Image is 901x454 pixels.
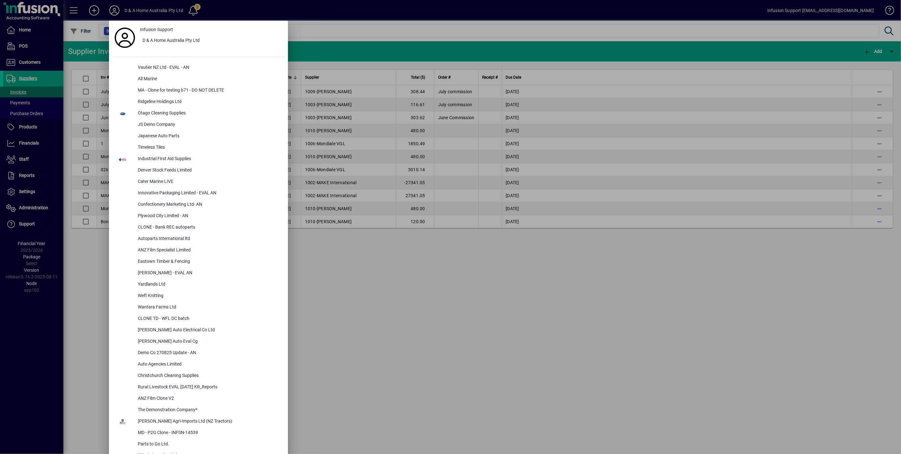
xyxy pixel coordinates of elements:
div: [PERSON_NAME] Auto Electrical Co Ltd [133,325,285,336]
a: Infusion Support [137,24,285,35]
div: Weft Knitting [133,290,285,302]
button: MA - Clone for testing b71 - DO NOT DELETE [112,85,285,96]
button: Vautier NZ Ltd - EVAL - AN [112,62,285,74]
div: Cater Marine LIVE [133,176,285,188]
button: Timeless Tiles [112,142,285,153]
button: Rural Livestock EVAL [DATE] KR_Reports [112,382,285,393]
button: D & A Home Australia Pty Ltd [137,35,285,47]
div: Plywood City Limited - AN [133,211,285,222]
button: Otago Cleaning Supplies [112,108,285,119]
button: All Marine [112,74,285,85]
button: Plywood City Limited - AN [112,211,285,222]
div: ANZ Film Clone V2 [133,393,285,405]
button: Wantara Farms Ltd [112,302,285,313]
button: ANZ Film Clone V2 [112,393,285,405]
div: Demo Co 270825 Update - AN [133,347,285,359]
div: Autoparts International ltd [133,233,285,245]
div: Otago Cleaning Supplies [133,108,285,119]
div: All Marine [133,74,285,85]
div: Christchurch Cleaning Supplies [133,370,285,382]
button: Auto Agencies Limited [112,359,285,370]
div: Japanese Auto Parts [133,131,285,142]
div: Confectionery Marketing Ltd- AN [133,199,285,211]
button: [PERSON_NAME] Auto Electrical Co Ltd [112,325,285,336]
div: MD - P2G Clone - INFSN-14539 [133,427,285,439]
button: Japanese Auto Parts [112,131,285,142]
button: Ridgeline Holdings Ltd [112,96,285,108]
button: [PERSON_NAME] - EVAL AN [112,268,285,279]
button: ANZ Film Specialist Limited [112,245,285,256]
button: [PERSON_NAME] Auto Eval Cg [112,336,285,347]
button: Industrial First Aid Supplies [112,153,285,165]
div: Timeless Tiles [133,142,285,153]
button: Cater Marine LIVE [112,176,285,188]
button: Christchurch Cleaning Supplies [112,370,285,382]
div: MA - Clone for testing b71 - DO NOT DELETE [133,85,285,96]
button: CLONE - Bank REC autoparts [112,222,285,233]
button: Eastown Timber & Fencing [112,256,285,268]
button: CLONE TD - WFL DC batch [112,313,285,325]
button: MD - P2G Clone - INFSN-14539 [112,427,285,439]
div: Industrial First Aid Supplies [133,153,285,165]
button: Yardlands Ltd [112,279,285,290]
button: Autoparts International ltd [112,233,285,245]
span: Infusion Support [140,26,173,33]
div: Wantara Farms Ltd [133,302,285,313]
div: Eastown Timber & Fencing [133,256,285,268]
div: CLONE - Bank REC autoparts [133,222,285,233]
button: The Demonstration Company* [112,405,285,416]
button: Parts to Go Ltd. [112,439,285,450]
div: The Demonstration Company* [133,405,285,416]
div: JS Demo Company [133,119,285,131]
div: CLONE TD - WFL DC batch [133,313,285,325]
div: Auto Agencies Limited [133,359,285,370]
div: Ridgeline Holdings Ltd [133,96,285,108]
div: Yardlands Ltd [133,279,285,290]
div: [PERSON_NAME] Auto Eval Cg [133,336,285,347]
div: Rural Livestock EVAL [DATE] KR_Reports [133,382,285,393]
button: JS Demo Company [112,119,285,131]
div: Parts to Go Ltd. [133,439,285,450]
div: Innovative Packaging Limited - EVAL AN [133,188,285,199]
div: Denver Stock Feeds Limited [133,165,285,176]
button: Denver Stock Feeds Limited [112,165,285,176]
div: [PERSON_NAME] Agri-Imports Ltd (NZ Tractors) [133,416,285,427]
div: ANZ Film Specialist Limited [133,245,285,256]
div: Vautier NZ Ltd - EVAL - AN [133,62,285,74]
button: [PERSON_NAME] Agri-Imports Ltd (NZ Tractors) [112,416,285,427]
div: [PERSON_NAME] - EVAL AN [133,268,285,279]
button: Demo Co 270825 Update - AN [112,347,285,359]
button: Weft Knitting [112,290,285,302]
a: Profile [112,32,137,43]
button: Innovative Packaging Limited - EVAL AN [112,188,285,199]
button: Confectionery Marketing Ltd- AN [112,199,285,211]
